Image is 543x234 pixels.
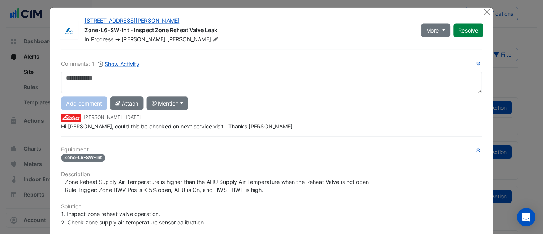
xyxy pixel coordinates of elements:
span: 2025-08-22 14:50:07 [126,115,141,120]
span: 1. Inspect zone reheat valve operation. 2. Check zone supply air temperature sensor calibration. [61,211,205,226]
div: Zone-L6-SW-Int - Inspect Zone Reheat Valve Leak [85,26,412,36]
img: Airmaster Australia [60,26,78,34]
span: Zone-L6-SW-Int [61,154,105,162]
img: Elders Commercial Strada [61,114,81,122]
span: Hi [PERSON_NAME], could this be checked on next service visit. Thanks [PERSON_NAME] [61,123,293,130]
div: Open Intercom Messenger [517,208,535,226]
span: - Zone Reheat Supply Air Temperature is higher than the AHU Supply Air Temperature when the Rehea... [61,179,370,193]
h6: Description [61,171,482,178]
span: [PERSON_NAME] [167,36,220,43]
span: In Progress [85,36,113,42]
button: Resolve [453,23,483,37]
h6: Equipment [61,146,482,153]
span: -> [115,36,120,42]
span: [PERSON_NAME] [122,36,166,42]
h6: Solution [61,203,482,210]
button: Attach [110,96,144,110]
button: Show Activity [97,59,140,68]
span: More [426,26,439,34]
small: [PERSON_NAME] - [84,114,141,122]
div: Comments: 1 [61,59,140,68]
button: Close [483,8,491,16]
button: @ Mention [147,96,188,110]
button: More [421,23,450,37]
a: [STREET_ADDRESS][PERSON_NAME] [85,17,180,24]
